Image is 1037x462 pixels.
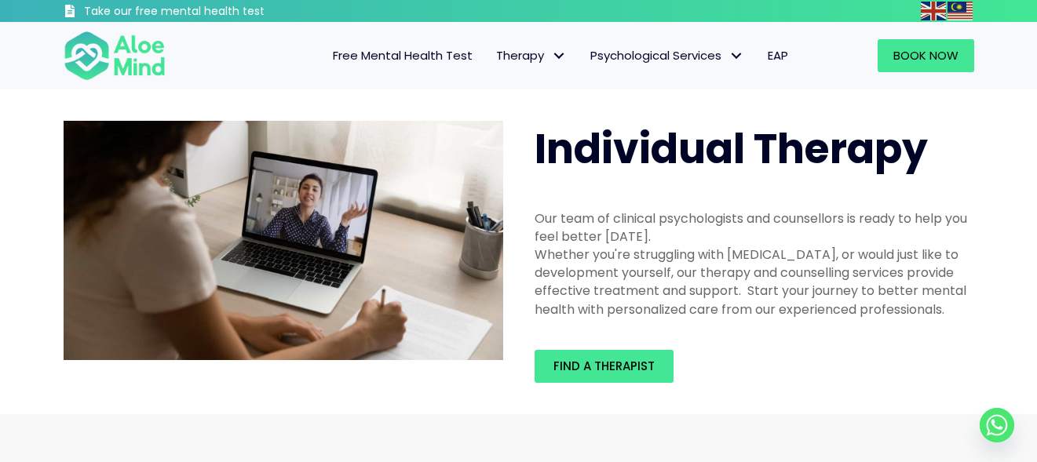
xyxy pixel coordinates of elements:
[948,2,973,20] img: ms
[768,47,788,64] span: EAP
[535,350,674,383] a: Find a therapist
[484,39,579,72] a: TherapyTherapy: submenu
[333,47,473,64] span: Free Mental Health Test
[64,121,503,361] img: Therapy online individual
[756,39,800,72] a: EAP
[921,2,948,20] a: English
[535,246,974,318] div: Whether you're struggling with [MEDICAL_DATA], or would just like to development yourself, our th...
[535,209,974,246] div: Our team of clinical psychologists and counsellors is ready to help you feel better [DATE].
[878,39,974,72] a: Book Now
[321,39,484,72] a: Free Mental Health Test
[921,2,946,20] img: en
[579,39,756,72] a: Psychological ServicesPsychological Services: submenu
[84,4,349,20] h3: Take our free mental health test
[980,408,1014,442] a: Whatsapp
[948,2,974,20] a: Malay
[548,45,571,67] span: Therapy: submenu
[590,47,744,64] span: Psychological Services
[64,30,166,82] img: Aloe mind Logo
[535,120,928,177] span: Individual Therapy
[496,47,567,64] span: Therapy
[553,358,655,374] span: Find a therapist
[725,45,748,67] span: Psychological Services: submenu
[64,4,349,22] a: Take our free mental health test
[186,39,800,72] nav: Menu
[893,47,958,64] span: Book Now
